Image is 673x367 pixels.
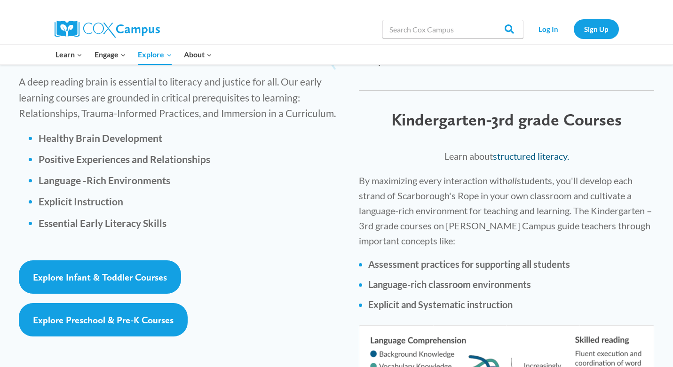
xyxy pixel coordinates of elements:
p: By maximizing every interaction with students, you'll develop each strand of Scarborough's Rope i... [359,173,654,248]
input: Search Cox Campus [382,20,523,39]
nav: Primary Navigation [50,45,218,64]
b: Positive Experiences and Relationships [39,153,210,165]
button: Child menu of Learn [50,45,89,64]
strong: Explicit and Systematic instruction [368,299,513,310]
span: Explore Infant & Toddler Courses [33,272,167,283]
b: Explicit Instruction [39,195,123,207]
img: Cox Campus [55,21,160,38]
a: Sign Up [574,19,619,39]
button: Child menu of About [178,45,218,64]
button: Child menu of Engage [88,45,132,64]
i: all [507,175,517,186]
a: Explore Preschool & Pre-K Courses [19,303,188,336]
p: A deep reading brain is essential to literacy and justice for all. Our early learning courses are... [19,74,340,121]
span: Kindergarten-3rd grade Courses [391,109,622,130]
a: Explore Infant & Toddler Courses [19,260,181,294]
button: Child menu of Explore [132,45,178,64]
strong: Language-rich classroom environments [368,279,531,290]
strong: Assessment practices for supporting all students [368,258,570,270]
b: Language -Rich Environments [39,174,170,186]
strong: Healthy Brain Development [39,132,162,144]
span: Explore Preschool & Pre-K Courses [33,314,174,326]
b: Essential Early Literacy Skills [39,217,166,229]
a: structured literacy. [493,150,569,162]
p: Learn about [359,148,654,164]
nav: Secondary Navigation [528,19,619,39]
a: Log In [528,19,569,39]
